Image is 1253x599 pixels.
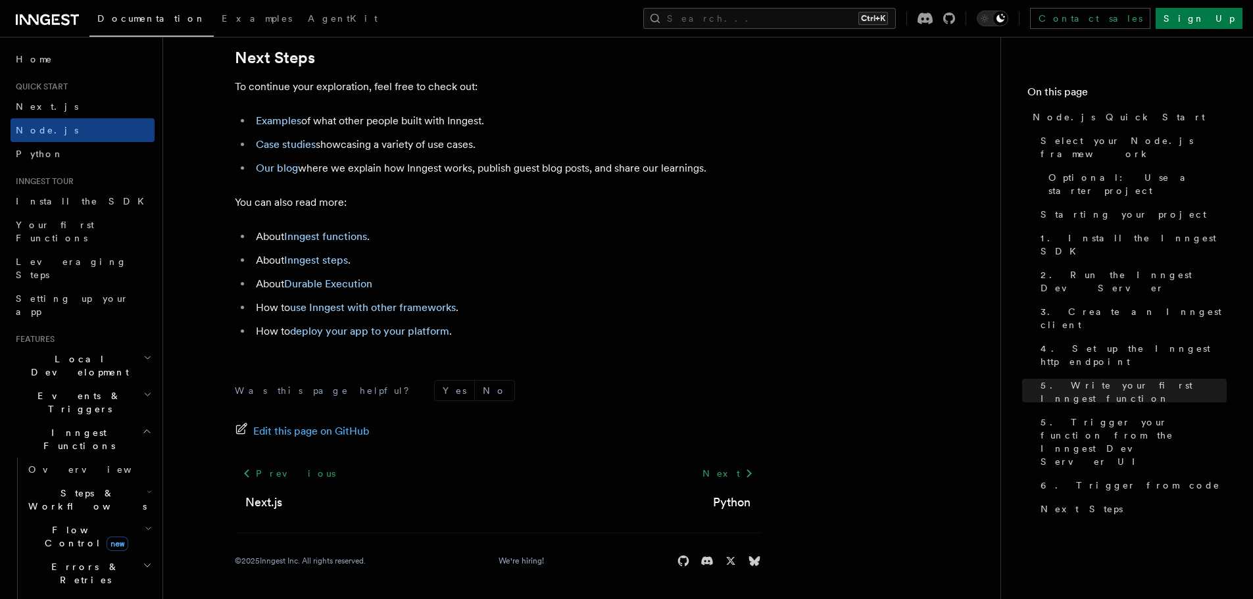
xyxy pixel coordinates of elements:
[23,487,147,513] span: Steps & Workflows
[11,47,155,71] a: Home
[16,196,152,206] span: Install the SDK
[89,4,214,37] a: Documentation
[11,250,155,287] a: Leveraging Steps
[1041,231,1227,258] span: 1. Install the Inngest SDK
[1041,502,1123,515] span: Next Steps
[11,384,155,421] button: Events & Triggers
[23,458,155,481] a: Overview
[1041,208,1206,221] span: Starting your project
[252,251,761,270] li: About .
[1030,8,1150,29] a: Contact sales
[23,523,145,550] span: Flow Control
[235,78,761,96] p: To continue your exploration, feel free to check out:
[23,518,155,555] button: Flow Controlnew
[1048,171,1227,197] span: Optional: Use a starter project
[1156,8,1242,29] a: Sign Up
[1041,342,1227,368] span: 4. Set up the Inngest http endpoint
[11,352,143,379] span: Local Development
[252,135,761,154] li: showcasing a variety of use cases.
[252,159,761,178] li: where we explain how Inngest works, publish guest blog posts, and share our learnings.
[1041,134,1227,160] span: Select your Node.js framework
[643,8,896,29] button: Search...Ctrl+K
[1035,410,1227,473] a: 5. Trigger your function from the Inngest Dev Server UI
[1035,300,1227,337] a: 3. Create an Inngest client
[222,13,292,24] span: Examples
[11,287,155,323] a: Setting up your app
[435,381,474,400] button: Yes
[290,301,456,314] a: use Inngest with other frameworks
[11,389,143,416] span: Events & Triggers
[284,254,348,266] a: Inngest steps
[28,464,164,475] span: Overview
[11,189,155,213] a: Install the SDK
[252,322,761,341] li: How to .
[11,176,74,187] span: Inngest tour
[1035,263,1227,300] a: 2. Run the Inngest Dev Server
[23,481,155,518] button: Steps & Workflows
[16,53,53,66] span: Home
[256,162,298,174] a: Our blog
[107,537,128,551] span: new
[11,95,155,118] a: Next.js
[16,256,127,280] span: Leveraging Steps
[256,114,301,127] a: Examples
[235,49,315,67] a: Next Steps
[23,555,155,592] button: Errors & Retries
[11,421,155,458] button: Inngest Functions
[11,142,155,166] a: Python
[499,556,544,566] a: We're hiring!
[284,230,367,243] a: Inngest functions
[858,12,888,25] kbd: Ctrl+K
[1035,337,1227,373] a: 4. Set up the Inngest http endpoint
[713,493,750,512] a: Python
[284,277,372,290] a: Durable Execution
[1035,473,1227,497] a: 6. Trigger from code
[11,426,142,452] span: Inngest Functions
[1033,110,1205,124] span: Node.js Quick Start
[1027,105,1227,129] a: Node.js Quick Start
[977,11,1008,26] button: Toggle dark mode
[11,347,155,384] button: Local Development
[1035,373,1227,410] a: 5. Write your first Inngest function
[11,334,55,345] span: Features
[1035,497,1227,521] a: Next Steps
[1035,129,1227,166] a: Select your Node.js framework
[11,118,155,142] a: Node.js
[1035,203,1227,226] a: Starting your project
[235,462,343,485] a: Previous
[695,462,761,485] a: Next
[235,384,418,397] p: Was this page helpful?
[235,422,370,441] a: Edit this page on GitHub
[23,560,143,587] span: Errors & Retries
[300,4,385,36] a: AgentKit
[1027,84,1227,105] h4: On this page
[16,149,64,159] span: Python
[1043,166,1227,203] a: Optional: Use a starter project
[11,82,68,92] span: Quick start
[252,228,761,246] li: About .
[1041,268,1227,295] span: 2. Run the Inngest Dev Server
[16,220,94,243] span: Your first Functions
[256,138,316,151] a: Case studies
[475,381,514,400] button: No
[1035,226,1227,263] a: 1. Install the Inngest SDK
[252,275,761,293] li: About
[1041,479,1220,492] span: 6. Trigger from code
[252,299,761,317] li: How to .
[1041,416,1227,468] span: 5. Trigger your function from the Inngest Dev Server UI
[1041,305,1227,331] span: 3. Create an Inngest client
[290,325,449,337] a: deploy your app to your platform
[16,125,78,135] span: Node.js
[235,193,761,212] p: You can also read more:
[97,13,206,24] span: Documentation
[245,493,282,512] a: Next.js
[16,101,78,112] span: Next.js
[235,556,366,566] div: © 2025 Inngest Inc. All rights reserved.
[308,13,378,24] span: AgentKit
[11,213,155,250] a: Your first Functions
[214,4,300,36] a: Examples
[252,112,761,130] li: of what other people built with Inngest.
[1041,379,1227,405] span: 5. Write your first Inngest function
[16,293,129,317] span: Setting up your app
[253,422,370,441] span: Edit this page on GitHub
